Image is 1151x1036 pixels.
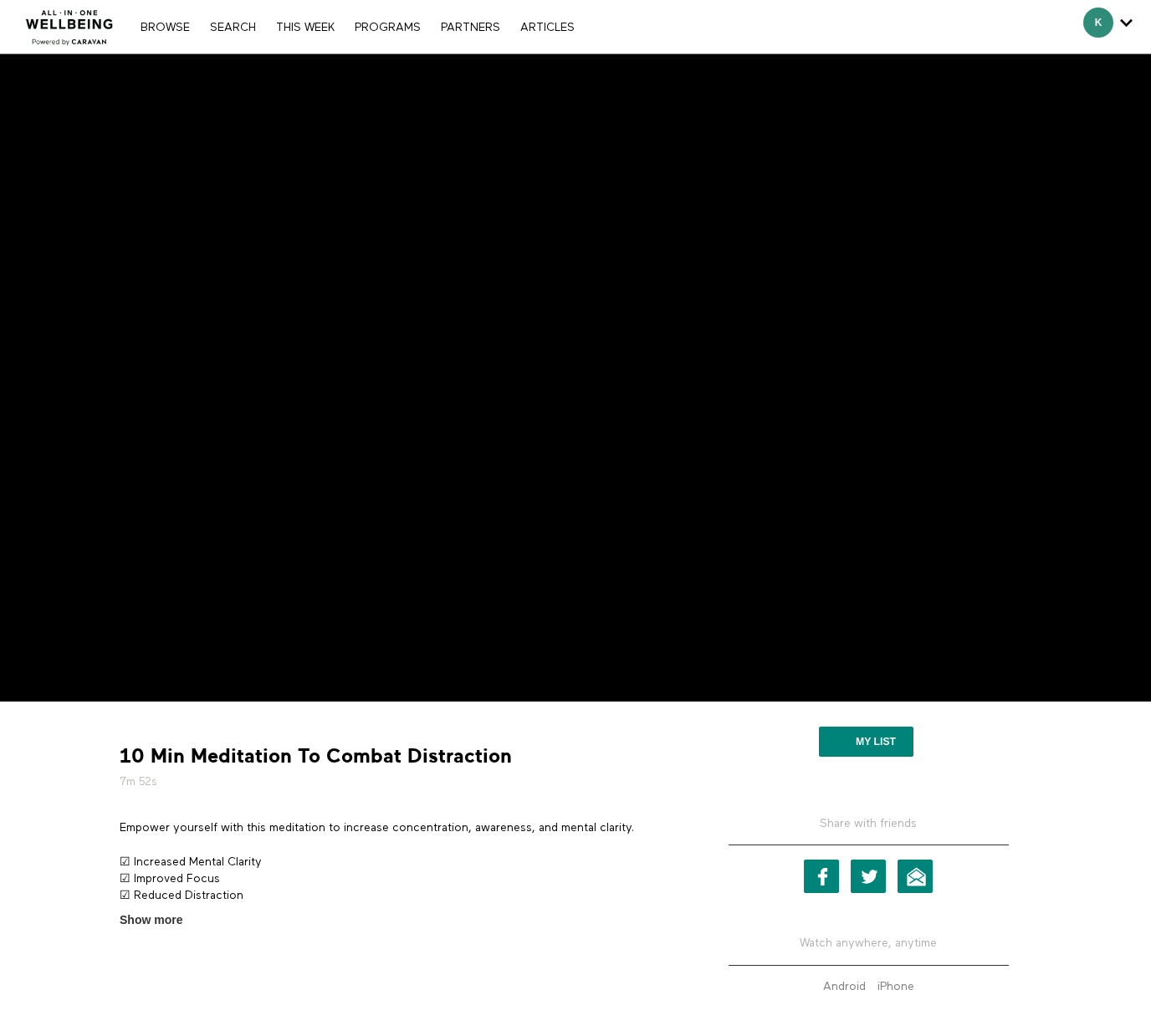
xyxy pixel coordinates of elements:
span: Show more [120,911,182,929]
a: Android [819,981,870,993]
h5: Watch anywhere, anytime [729,922,1009,965]
a: Browse [132,22,198,33]
h5: 7m 52s [120,773,680,790]
a: Facebook [804,860,839,893]
a: Twitter [851,860,886,893]
a: iPhone [873,981,918,993]
a: THIS WEEK [268,22,343,33]
a: PROGRAMS [346,22,429,33]
strong: iPhone [877,981,914,993]
a: ARTICLES [512,22,583,33]
a: Search [202,22,264,33]
strong: Android [823,981,866,993]
nav: Primary [132,18,582,35]
p: ☑ Increased Mental Clarity ☑ Improved Focus ☑ Reduced Distraction [120,854,680,905]
p: Empower yourself with this meditation to increase concentration, awareness, and mental clarity. [120,819,680,836]
button: My list [819,727,913,757]
h5: Share with friends [729,815,1009,845]
strong: 10 Min Meditation To Combat Distraction [120,743,512,769]
a: Email [898,860,933,893]
a: PARTNERS [432,22,509,33]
